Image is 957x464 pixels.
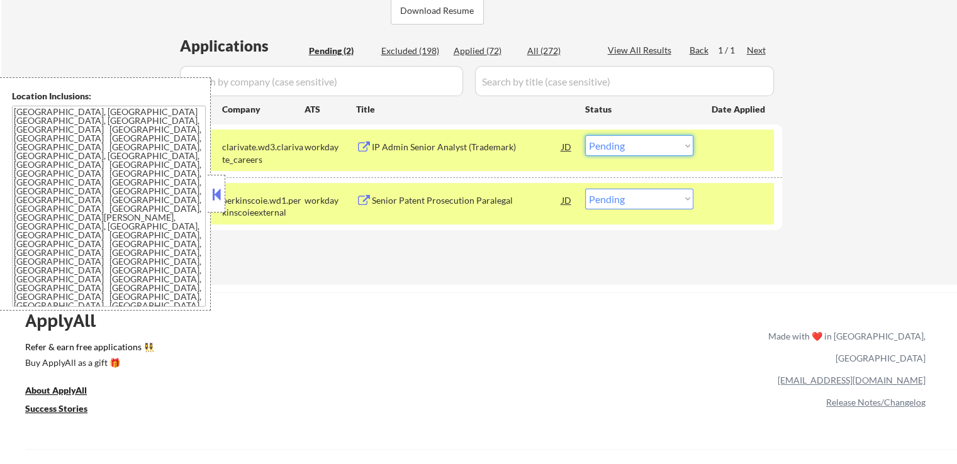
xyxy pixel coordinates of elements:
div: Applied (72) [454,45,517,57]
a: [EMAIL_ADDRESS][DOMAIN_NAME] [778,375,926,385]
div: ATS [305,103,356,116]
div: Location Inclusions: [12,90,206,102]
div: Date Applied [712,103,767,116]
div: ApplyAll [25,310,110,331]
div: clarivate.wd3.clarivate_careers [222,141,305,165]
input: Search by company (case sensitive) [180,66,463,96]
a: Release Notes/Changelog [826,397,926,407]
div: Back [690,44,710,57]
div: All (272) [527,45,590,57]
input: Search by title (case sensitive) [475,66,774,96]
div: Excluded (198) [381,45,444,57]
div: JD [561,135,573,158]
div: perkinscoie.wd1.perkinscoieexternal [222,194,305,219]
div: View All Results [608,44,675,57]
a: About ApplyAll [25,384,104,399]
div: Title [356,103,573,116]
a: Refer & earn free applications 👯‍♀️ [25,343,505,356]
div: Status [585,97,693,120]
div: workday [305,141,356,153]
u: Success Stories [25,403,87,414]
div: Pending (2) [309,45,372,57]
div: Made with ❤️ in [GEOGRAPHIC_DATA], [GEOGRAPHIC_DATA] [763,325,926,369]
div: workday [305,194,356,207]
div: Senior Patent Prosecution Paralegal [372,194,562,207]
a: Success Stories [25,402,104,417]
div: IP Admin Senior Analyst (Trademark) [372,141,562,153]
div: Company [222,103,305,116]
div: Applications [180,38,305,53]
u: About ApplyAll [25,385,87,395]
a: Buy ApplyAll as a gift 🎁 [25,356,151,372]
div: JD [561,189,573,211]
div: 1 / 1 [718,44,747,57]
div: Buy ApplyAll as a gift 🎁 [25,358,151,367]
div: Next [747,44,767,57]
